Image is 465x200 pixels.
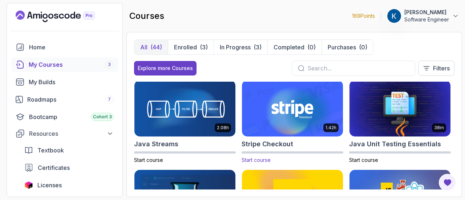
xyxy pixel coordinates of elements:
[404,9,449,16] p: [PERSON_NAME]
[108,62,111,68] span: 3
[140,43,147,52] p: All
[325,125,336,131] p: 1.42h
[134,157,163,163] span: Start course
[242,157,271,163] span: Start course
[134,80,235,137] img: Java Streams card
[307,64,409,73] input: Search...
[322,40,373,54] button: Purchases(0)
[134,139,178,149] h2: Java Streams
[38,163,70,172] span: Certificates
[387,9,459,23] button: user profile image[PERSON_NAME]Software Engineer
[11,75,118,89] a: builds
[220,43,251,52] p: In Progress
[214,40,267,54] button: In Progress(3)
[418,61,454,76] button: Filters
[11,127,118,140] button: Resources
[29,60,114,69] div: My Courses
[242,139,293,149] h2: Stripe Checkout
[29,113,114,121] div: Bootcamp
[434,125,444,131] p: 38m
[439,174,456,191] button: Open Feedback Button
[168,40,214,54] button: Enrolled(3)
[433,64,450,73] p: Filters
[404,16,449,23] p: Software Engineer
[134,61,197,75] button: Explore more Courses
[24,181,33,189] img: jetbrains icon
[217,125,229,131] p: 2.08h
[349,157,378,163] span: Start course
[29,78,114,86] div: My Builds
[174,43,197,52] p: Enrolled
[328,43,356,52] p: Purchases
[134,40,168,54] button: All(44)
[307,43,316,52] div: (0)
[11,57,118,72] a: courses
[274,43,304,52] p: Completed
[267,40,322,54] button: Completed(0)
[29,43,114,52] div: Home
[349,139,441,149] h2: Java Unit Testing Essentials
[37,181,62,189] span: Licenses
[352,12,375,20] p: 169 Points
[27,95,114,104] div: Roadmaps
[150,43,162,52] div: (44)
[200,43,208,52] div: (3)
[29,129,114,138] div: Resources
[20,178,118,192] a: licenses
[254,43,262,52] div: (3)
[16,11,112,22] a: Landing page
[20,160,118,175] a: certificates
[37,146,64,155] span: Textbook
[239,79,345,138] img: Stripe Checkout card
[359,43,367,52] div: (0)
[129,10,164,22] h2: courses
[93,114,112,120] span: Cohort 3
[138,65,193,72] div: Explore more Courses
[20,143,118,158] a: textbook
[11,110,118,124] a: bootcamp
[349,80,450,137] img: Java Unit Testing Essentials card
[108,97,111,102] span: 7
[387,9,401,23] img: user profile image
[11,92,118,107] a: roadmaps
[11,40,118,54] a: home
